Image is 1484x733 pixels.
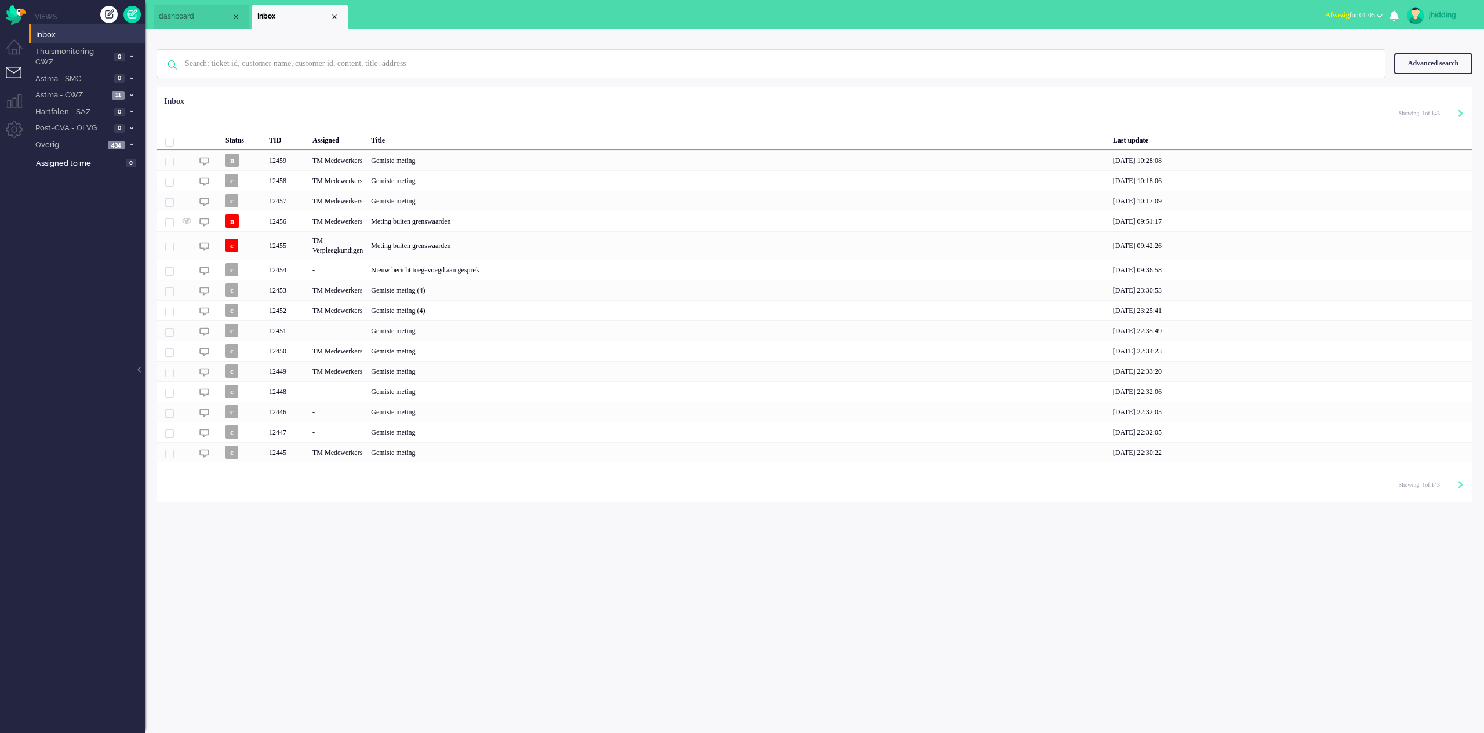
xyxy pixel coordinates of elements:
li: Afwezigfor 01:05 [1318,3,1390,29]
span: c [225,263,238,276]
div: TM Medewerkers [308,361,367,381]
img: ic_chat_grey.svg [199,156,209,166]
div: Nieuw bericht toegevoegd aan gesprek [367,260,1109,280]
input: Page [1419,482,1425,490]
div: - [308,402,367,422]
div: Next [1458,480,1464,491]
div: 12451 [265,320,308,341]
div: 12455 [265,231,308,260]
span: c [225,405,238,418]
div: Title [367,127,1109,150]
div: Gemiste meting [367,191,1109,211]
div: Gemiste meting [367,341,1109,361]
div: 12453 [157,280,1472,300]
div: TM Medewerkers [308,170,367,191]
li: View [252,5,348,29]
div: Gemiste meting (4) [367,300,1109,320]
div: Pagination [1399,476,1464,493]
div: [DATE] 22:32:06 [1109,381,1472,402]
div: TM Verpleegkundigen [308,231,367,260]
div: Pagination [1399,104,1464,122]
div: jhidding [1429,9,1472,21]
div: Create ticket [100,6,118,23]
div: Advanced search [1394,53,1472,74]
span: c [225,446,238,459]
div: 12454 [265,260,308,280]
span: Astma - SMC [34,74,111,85]
div: - [308,320,367,341]
span: for 01:05 [1325,11,1375,19]
span: Inbox [36,30,145,41]
div: 12453 [265,280,308,300]
span: Thuismonitoring - CWZ [34,46,111,68]
span: 0 [114,53,125,61]
div: [DATE] 23:30:53 [1109,280,1472,300]
li: Admin menu [6,121,32,147]
div: Close tab [231,12,241,21]
li: Tickets menu [6,67,32,93]
a: Quick Ticket [123,6,141,23]
div: Last update [1109,127,1472,150]
img: ic_chat_grey.svg [199,388,209,398]
li: Dashboard [154,5,249,29]
span: 0 [114,124,125,133]
img: flow_omnibird.svg [6,5,26,25]
img: ic_chat_grey.svg [199,448,209,458]
span: Assigned to me [36,158,122,169]
span: c [225,425,238,439]
div: 12449 [157,361,1472,381]
span: c [225,385,238,398]
div: Gemiste meting (4) [367,280,1109,300]
span: n [225,154,239,167]
div: 12448 [157,381,1472,402]
img: ic_chat_grey.svg [199,408,209,418]
div: [DATE] 22:35:49 [1109,320,1472,341]
div: Gemiste meting [367,442,1109,462]
div: TID [265,127,308,150]
div: 12447 [157,422,1472,442]
span: c [225,283,238,297]
div: Meting buiten grenswaarden [367,231,1109,260]
div: Close tab [330,12,339,21]
span: 11 [112,91,125,100]
a: Omnidesk [6,8,26,16]
img: ic_chat_grey.svg [199,266,209,276]
img: ic_chat_grey.svg [199,177,209,187]
li: Dashboard menu [6,39,32,65]
span: c [225,304,238,317]
div: 12458 [157,170,1472,191]
span: Astma - CWZ [34,90,108,101]
div: 12451 [157,320,1472,341]
input: Page [1419,110,1425,118]
div: 12454 [157,260,1472,280]
div: 12445 [265,442,308,462]
div: 12445 [157,442,1472,462]
div: TM Medewerkers [308,300,367,320]
div: TM Medewerkers [308,280,367,300]
div: Gemiste meting [367,320,1109,341]
div: [DATE] 22:34:23 [1109,341,1472,361]
div: 12446 [157,402,1472,422]
span: c [225,344,238,358]
img: ic_chat_grey.svg [199,367,209,377]
a: Inbox [34,28,145,41]
span: 0 [126,159,136,167]
div: Assigned [308,127,367,150]
div: TM Medewerkers [308,191,367,211]
img: ic_chat_grey.svg [199,428,209,438]
div: Gemiste meting [367,422,1109,442]
div: TM Medewerkers [308,442,367,462]
div: Gemiste meting [367,170,1109,191]
div: TM Medewerkers [308,211,367,231]
div: [DATE] 22:33:20 [1109,361,1472,381]
input: Search: ticket id, customer name, customer id, content, title, address [176,50,1369,78]
div: 12457 [157,191,1472,211]
li: Views [35,12,145,21]
div: TM Medewerkers [308,150,367,170]
span: Overig [34,140,104,151]
div: 12452 [265,300,308,320]
div: [DATE] 22:30:22 [1109,442,1472,462]
span: Hartfalen - SAZ [34,107,111,118]
li: Supervisor menu [6,94,32,120]
div: [DATE] 09:36:58 [1109,260,1472,280]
